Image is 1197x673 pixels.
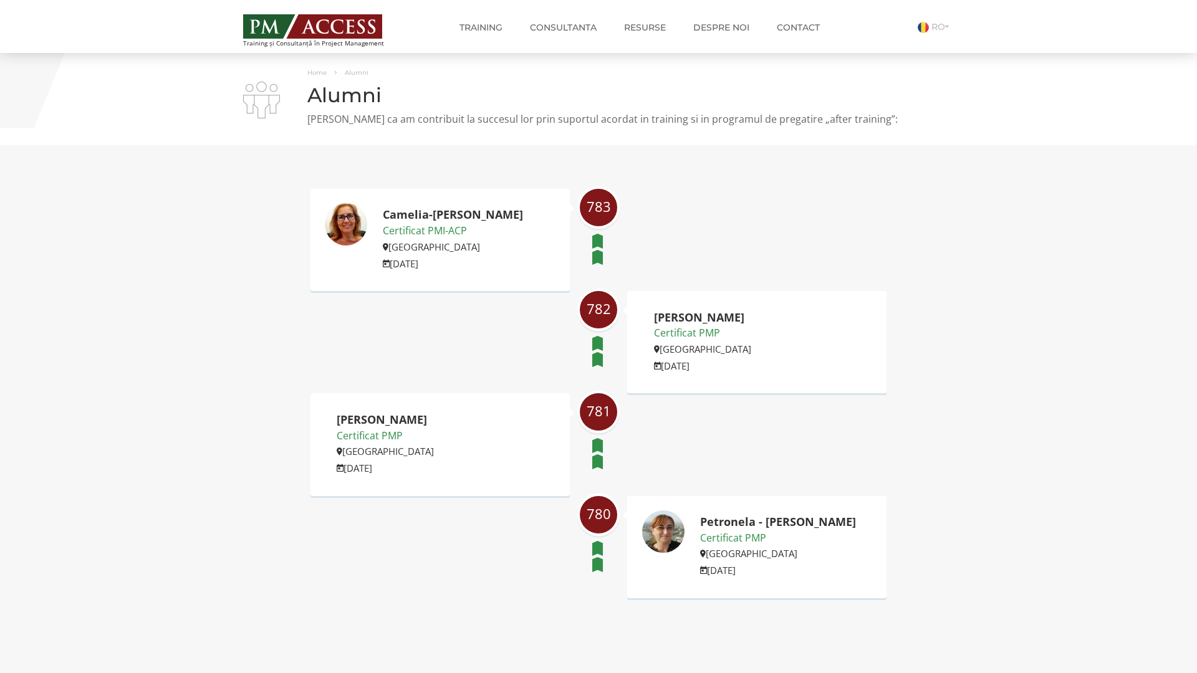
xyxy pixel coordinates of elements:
p: [GEOGRAPHIC_DATA] [337,444,434,459]
p: [DATE] [700,563,856,578]
p: [GEOGRAPHIC_DATA] [383,239,523,254]
img: i-02.png [243,82,280,118]
p: [PERSON_NAME] ca am contribuit la succesul lor prin suportul acordat in training si in programul ... [243,112,954,126]
span: 780 [580,506,617,522]
img: Romana [918,22,929,33]
a: Home [307,69,327,77]
a: Contact [767,15,829,40]
span: 781 [580,403,617,419]
h2: [PERSON_NAME] [654,312,751,324]
p: [DATE] [337,461,434,475]
a: RO [918,21,954,32]
h2: Camelia-[PERSON_NAME] [383,209,523,221]
h1: Alumni [243,84,954,106]
a: Consultanta [521,15,606,40]
h2: [PERSON_NAME] [337,414,434,426]
p: [DATE] [654,358,751,373]
a: Training [450,15,512,40]
span: 782 [580,301,617,317]
p: Certificat PMP [700,530,856,547]
p: [GEOGRAPHIC_DATA] [654,341,751,356]
span: Training și Consultanță în Project Management [243,40,407,47]
p: Certificat PMP [654,325,751,341]
a: Training și Consultanță în Project Management [243,11,407,47]
p: Certificat PMI-ACP [383,223,523,239]
p: [GEOGRAPHIC_DATA] [700,546,856,561]
span: Alumni [345,69,368,77]
h2: Petronela - [PERSON_NAME] [700,516,856,528]
p: Certificat PMP [337,428,434,444]
img: Petronela - Roxana Benea [642,510,685,553]
a: Resurse [615,15,675,40]
a: Despre noi [684,15,759,40]
p: [DATE] [383,256,523,271]
img: Camelia-Elena Sava [324,203,368,246]
span: 783 [580,199,617,214]
img: PM ACCESS - Echipa traineri si consultanti certificati PMP: Narciss Popescu, Mihai Olaru, Monica ... [243,14,382,39]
